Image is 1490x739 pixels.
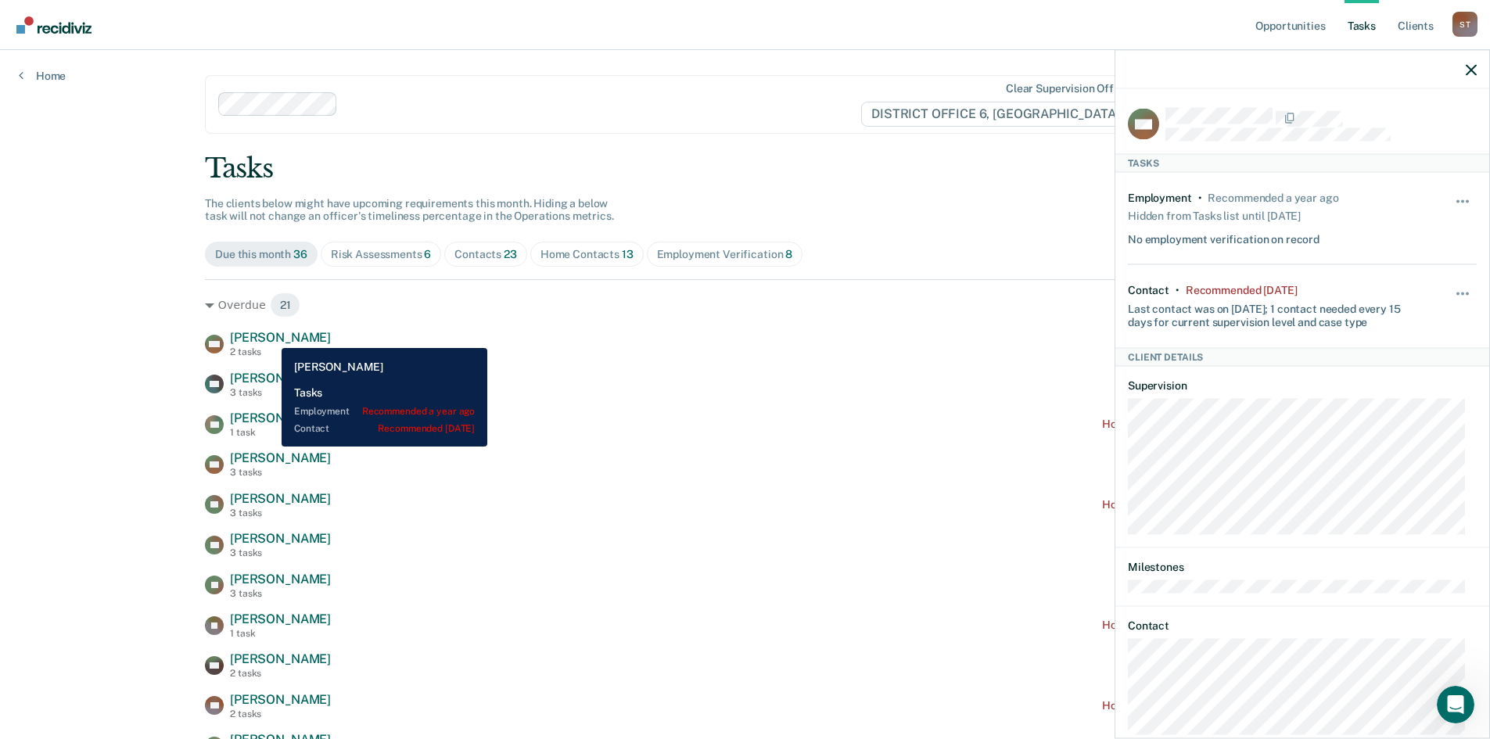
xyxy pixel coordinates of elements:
div: No employment verification on record [1128,226,1319,246]
div: 3 tasks [230,387,331,398]
div: 2 tasks [230,709,331,719]
div: Hidden from Tasks list until [DATE] [1128,204,1301,226]
span: DISTRICT OFFICE 6, [GEOGRAPHIC_DATA] [861,102,1142,127]
div: Last contact was on [DATE]; 1 contact needed every 15 days for current supervision level and case... [1128,296,1419,329]
div: Contacts [454,248,517,261]
a: Home [19,69,66,83]
div: Home contact recommended [DATE] [1102,498,1285,511]
div: Home contact recommended [DATE] [1102,699,1285,712]
span: [PERSON_NAME] [230,411,331,425]
div: Tasks [1115,153,1489,172]
span: [PERSON_NAME] [230,651,331,666]
div: 1 task [230,427,331,438]
span: 8 [785,248,792,260]
dt: Contact [1128,619,1477,632]
div: Home contact recommended [DATE] [1102,418,1285,431]
div: Employment Verification [657,248,793,261]
div: • [1198,191,1202,204]
span: [PERSON_NAME] [230,531,331,546]
div: Home Contacts [540,248,634,261]
div: Overdue [205,292,1285,317]
div: 1 task [230,628,331,639]
img: Recidiviz [16,16,92,34]
span: [PERSON_NAME] [230,572,331,587]
span: [PERSON_NAME] [230,692,331,707]
div: 2 tasks [230,668,331,679]
div: 3 tasks [230,547,331,558]
div: 2 tasks [230,346,331,357]
div: Home contact recommended [DATE] [1102,619,1285,632]
div: • [1176,283,1179,296]
div: 3 tasks [230,508,331,518]
span: 36 [293,248,307,260]
div: Recommended a year ago [1208,191,1338,204]
div: Client Details [1115,347,1489,366]
span: 13 [622,248,634,260]
span: 23 [504,248,517,260]
div: Employment [1128,191,1192,204]
div: Tasks [205,152,1285,185]
span: [PERSON_NAME] [230,450,331,465]
dt: Milestones [1128,561,1477,574]
div: Due this month [215,248,307,261]
span: 21 [270,292,301,317]
span: [PERSON_NAME] [230,330,331,345]
span: 6 [424,248,431,260]
span: [PERSON_NAME] [230,612,331,626]
div: Clear supervision officers [1006,82,1139,95]
dt: Supervision [1128,379,1477,393]
div: 3 tasks [230,467,331,478]
span: [PERSON_NAME] [230,491,331,506]
div: Recommended 6 days ago [1186,283,1297,296]
div: Contact [1128,283,1169,296]
div: 3 tasks [230,588,331,599]
div: S T [1452,12,1477,37]
span: [PERSON_NAME] [230,371,331,386]
div: Risk Assessments [331,248,432,261]
button: Profile dropdown button [1452,12,1477,37]
iframe: Intercom live chat [1437,686,1474,723]
span: The clients below might have upcoming requirements this month. Hiding a below task will not chang... [205,197,614,223]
